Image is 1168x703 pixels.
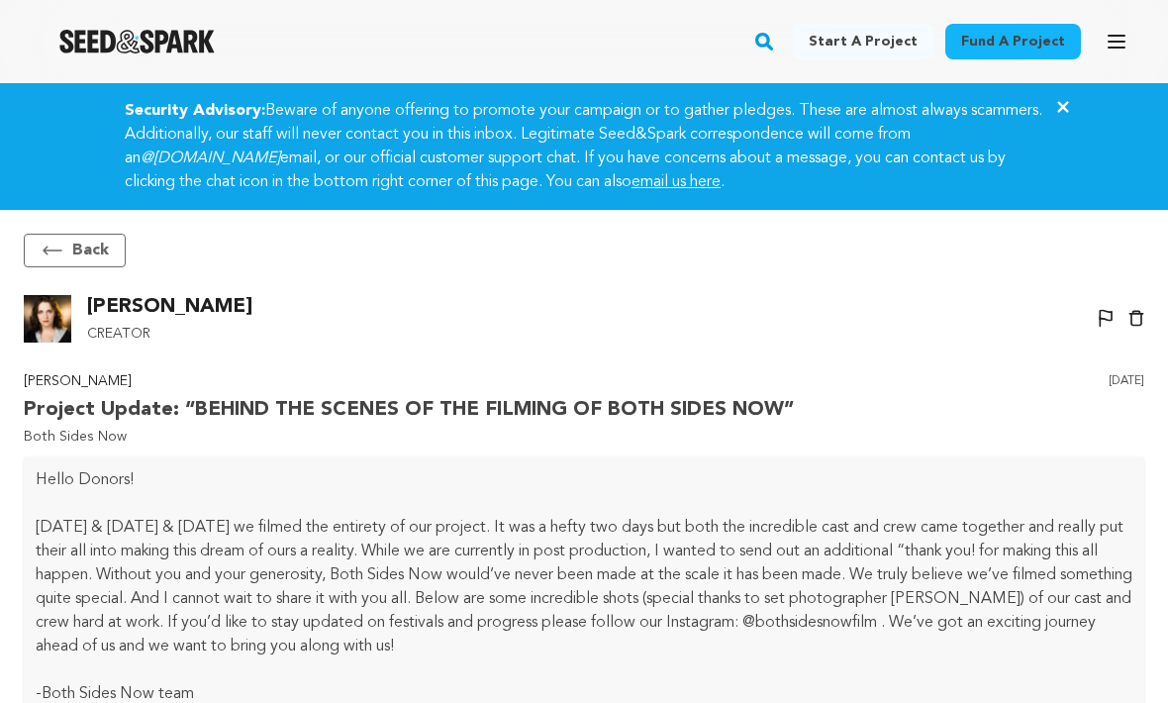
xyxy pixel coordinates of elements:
[632,174,721,190] a: email us here
[24,370,794,394] p: [PERSON_NAME]
[59,30,215,53] a: Seed&Spark Homepage
[36,516,1132,658] p: [DATE] & [DATE] & [DATE] we filmed the entirety of our project. It was a hefty two days but both ...
[24,234,126,267] button: Back
[87,323,252,347] p: Creator
[24,426,794,450] p: Both Sides Now
[24,295,71,343] img: Rachel Keaton Photo
[36,468,1132,492] p: Hello Donors!
[24,394,794,426] p: Project Update: “BEHIND THE SCENES OF THE FILMING OF BOTH SIDES NOW”
[59,30,215,53] img: Seed&Spark Logo Dark Mode
[125,103,265,119] strong: Security Advisory:
[945,24,1081,59] a: Fund a project
[87,291,252,323] p: [PERSON_NAME]
[1109,370,1144,450] p: [DATE]
[101,99,1067,194] div: Beware of anyone offering to promote your campaign or to gather pledges. These are almost always ...
[141,151,280,166] em: @[DOMAIN_NAME]
[793,24,933,59] a: Start a project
